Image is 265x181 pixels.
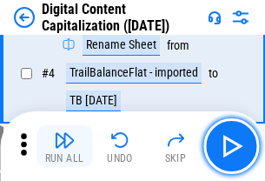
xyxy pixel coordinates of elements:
div: Digital Content Capitalization ([DATE]) [42,1,201,34]
span: # 4 [42,66,55,80]
div: TB [DATE] [66,90,121,111]
img: Undo [109,130,130,151]
img: Skip [165,130,186,151]
img: Back [14,7,35,28]
button: Run All [36,125,92,167]
img: Main button [217,132,245,160]
div: to [209,67,218,80]
div: from [167,39,189,52]
button: Skip [148,125,203,167]
button: Undo [92,125,148,167]
img: Run All [54,130,75,151]
div: Rename Sheet [83,35,160,56]
img: Settings menu [230,7,251,28]
div: Skip [165,153,187,164]
img: Support [208,10,222,24]
div: TrailBalanceFlat - imported [66,63,202,84]
div: Undo [107,153,133,164]
div: Run All [45,153,84,164]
